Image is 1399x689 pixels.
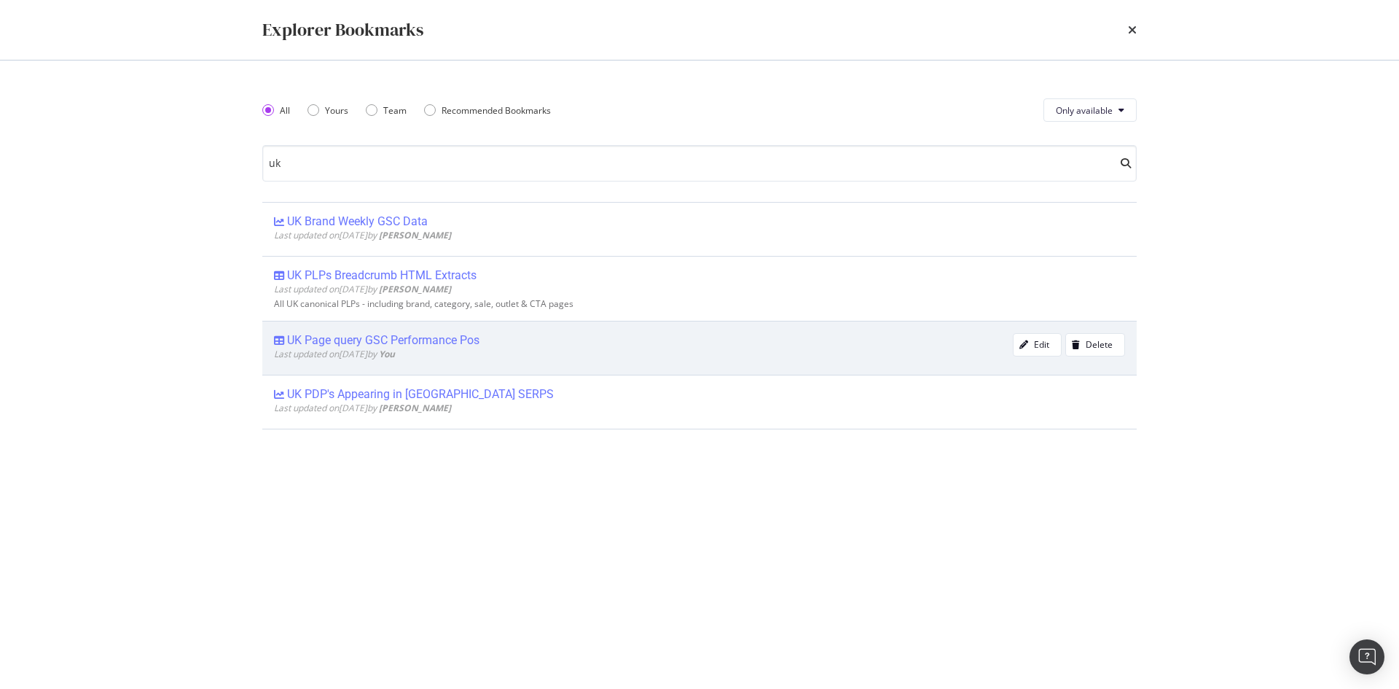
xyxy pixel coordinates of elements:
[1034,338,1049,351] div: Edit
[287,268,477,283] div: UK PLPs Breadcrumb HTML Extracts
[366,104,407,117] div: Team
[274,283,451,295] span: Last updated on [DATE] by
[379,229,451,241] b: [PERSON_NAME]
[274,348,395,360] span: Last updated on [DATE] by
[280,104,290,117] div: All
[379,348,395,360] b: You
[262,104,290,117] div: All
[325,104,348,117] div: Yours
[1128,17,1137,42] div: times
[1013,333,1062,357] button: Edit
[383,104,407,117] div: Team
[262,17,423,42] div: Explorer Bookmarks
[262,145,1137,182] input: Search
[1056,104,1113,117] span: Only available
[307,104,348,117] div: Yours
[287,214,428,229] div: UK Brand Weekly GSC Data
[287,387,554,402] div: UK PDP's Appearing in [GEOGRAPHIC_DATA] SERPS
[442,104,551,117] div: Recommended Bookmarks
[1349,639,1384,674] div: Open Intercom Messenger
[1065,333,1125,357] button: Delete
[424,104,551,117] div: Recommended Bookmarks
[1086,338,1113,351] div: Delete
[287,333,479,348] div: UK Page query GSC Performance Pos
[274,402,451,414] span: Last updated on [DATE] by
[274,299,1125,309] div: All UK canonical PLPs - including brand, category, sale, outlet & CTA pages
[274,229,451,241] span: Last updated on [DATE] by
[379,283,451,295] b: [PERSON_NAME]
[379,402,451,414] b: [PERSON_NAME]
[1043,98,1137,122] button: Only available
